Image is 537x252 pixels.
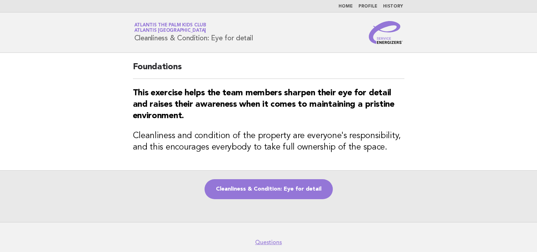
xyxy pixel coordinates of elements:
[339,4,353,9] a: Home
[133,89,394,120] strong: This exercise helps the team members sharpen their eye for detail and raises their awareness when...
[134,23,253,42] h1: Cleanliness & Condition: Eye for detail
[134,23,206,33] a: Atlantis The Palm Kids ClubAtlantis [GEOGRAPHIC_DATA]
[255,239,282,246] a: Questions
[383,4,403,9] a: History
[134,29,206,33] span: Atlantis [GEOGRAPHIC_DATA]
[369,21,403,44] img: Service Energizers
[133,130,404,153] h3: Cleanliness and condition of the property are everyone's responsibility, and this encourages ever...
[133,61,404,79] h2: Foundations
[205,179,333,199] a: Cleanliness & Condition: Eye for detail
[358,4,377,9] a: Profile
